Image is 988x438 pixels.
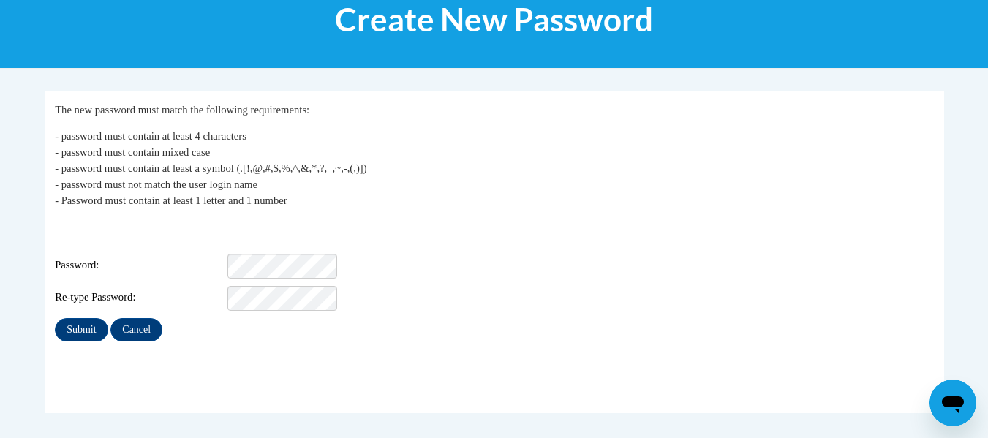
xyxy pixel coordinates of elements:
input: Submit [55,318,108,341]
span: The new password must match the following requirements: [55,104,309,116]
span: Re-type Password: [55,290,225,306]
span: Password: [55,257,225,273]
input: Cancel [110,318,162,341]
span: - password must contain at least 4 characters - password must contain mixed case - password must ... [55,130,366,206]
iframe: Button to launch messaging window [929,380,976,426]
